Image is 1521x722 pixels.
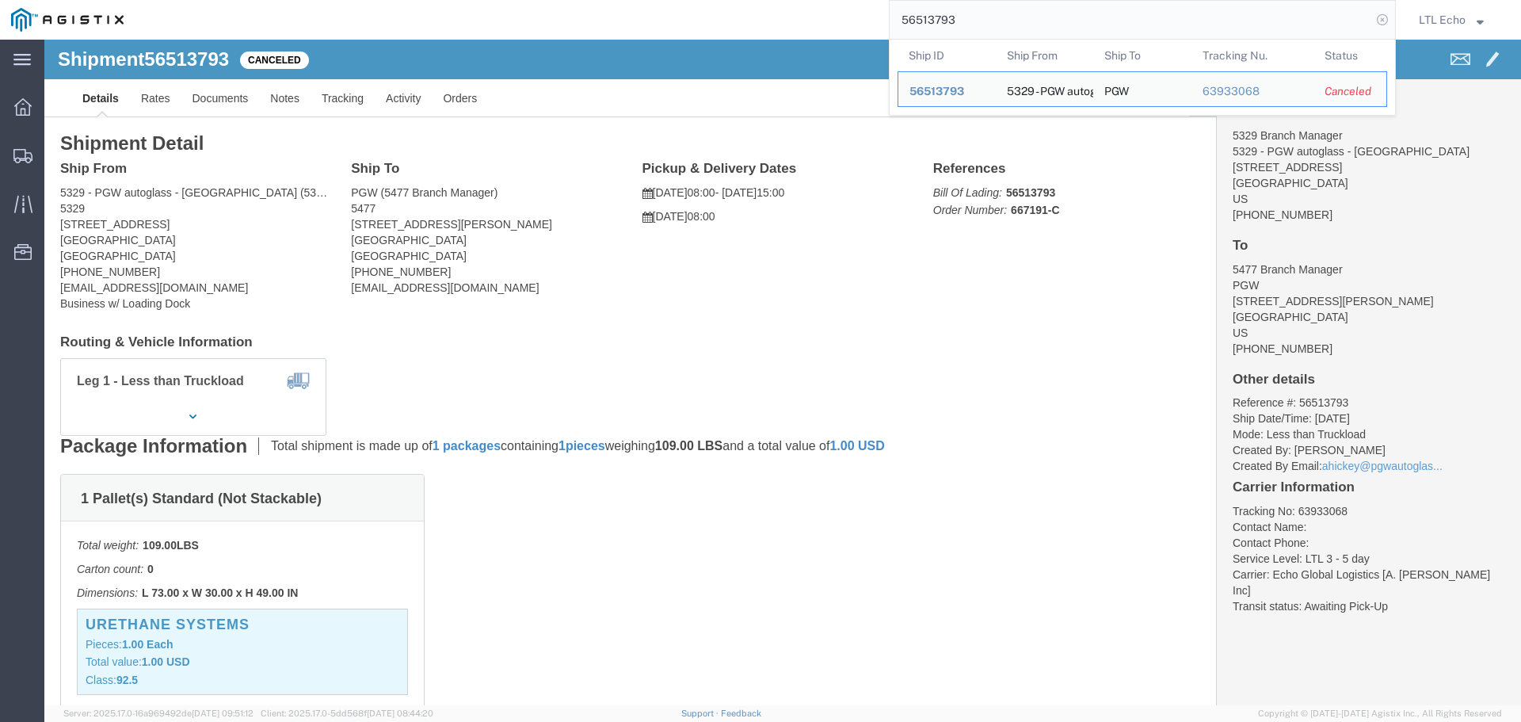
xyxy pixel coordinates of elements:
[909,83,985,100] div: 56513793
[44,40,1521,705] iframe: FS Legacy Container
[898,40,996,71] th: Ship ID
[890,1,1371,39] input: Search for shipment number, reference number
[1258,707,1502,720] span: Copyright © [DATE]-[DATE] Agistix Inc., All Rights Reserved
[1093,40,1191,71] th: Ship To
[898,40,1395,115] table: Search Results
[192,709,253,718] span: [DATE] 09:51:12
[1104,72,1129,106] div: PGW
[681,709,721,718] a: Support
[721,709,761,718] a: Feedback
[1313,40,1387,71] th: Status
[1191,40,1314,71] th: Tracking Nu.
[11,8,124,32] img: logo
[909,85,964,97] span: 56513793
[1418,10,1499,29] button: LTL Echo
[1325,83,1375,100] div: Canceled
[1203,83,1303,100] div: 63933068
[1419,11,1466,29] span: LTL Echo
[367,709,433,718] span: [DATE] 08:44:20
[261,709,433,718] span: Client: 2025.17.0-5dd568f
[1007,72,1083,106] div: 5329 - PGW autoglass - Chillicothe
[63,709,253,718] span: Server: 2025.17.0-16a969492de
[996,40,1094,71] th: Ship From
